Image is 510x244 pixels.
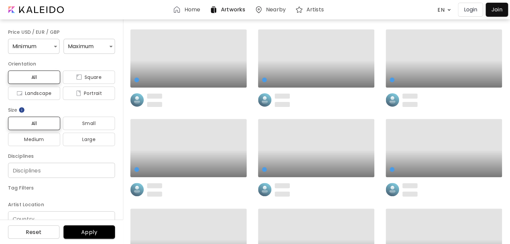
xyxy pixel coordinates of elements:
[295,6,327,14] a: Artists
[255,6,288,14] a: Nearby
[68,89,110,97] span: Portrait
[445,7,453,13] img: arrow down
[434,4,445,16] div: EN
[76,91,81,96] img: icon
[8,201,115,209] h6: Artist Location
[17,91,22,96] img: icon
[63,87,115,100] button: iconPortrait
[68,73,110,81] span: Square
[306,7,324,12] h6: Artists
[8,133,60,146] button: Medium
[63,71,115,84] button: iconSquare
[8,225,59,239] button: Reset
[8,184,115,192] h6: Tag Filters
[221,7,245,12] h6: Artworks
[8,60,115,68] h6: Orientation
[13,73,55,81] span: All
[68,135,110,143] span: Large
[486,3,508,17] a: Join
[8,87,60,100] button: iconLandscape
[210,6,248,14] a: Artworks
[8,71,60,84] button: All
[63,117,115,130] button: Small
[458,3,486,17] a: Login
[8,28,115,36] h6: Price USD / EUR / GBP
[8,152,115,160] h6: Disciplines
[458,3,483,17] button: Login
[13,119,55,127] span: All
[266,7,286,12] h6: Nearby
[464,6,477,14] p: Login
[76,75,82,80] img: icon
[63,39,115,54] div: Maximum
[68,119,110,127] span: Small
[13,135,55,143] span: Medium
[63,225,115,239] button: Apply
[13,89,55,97] span: Landscape
[8,106,115,114] h6: Size
[184,7,200,12] h6: Home
[173,6,203,14] a: Home
[8,117,60,130] button: All
[69,229,110,236] span: Apply
[63,133,115,146] button: Large
[13,229,54,236] span: Reset
[8,39,59,54] div: Minimum
[18,107,25,113] img: info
